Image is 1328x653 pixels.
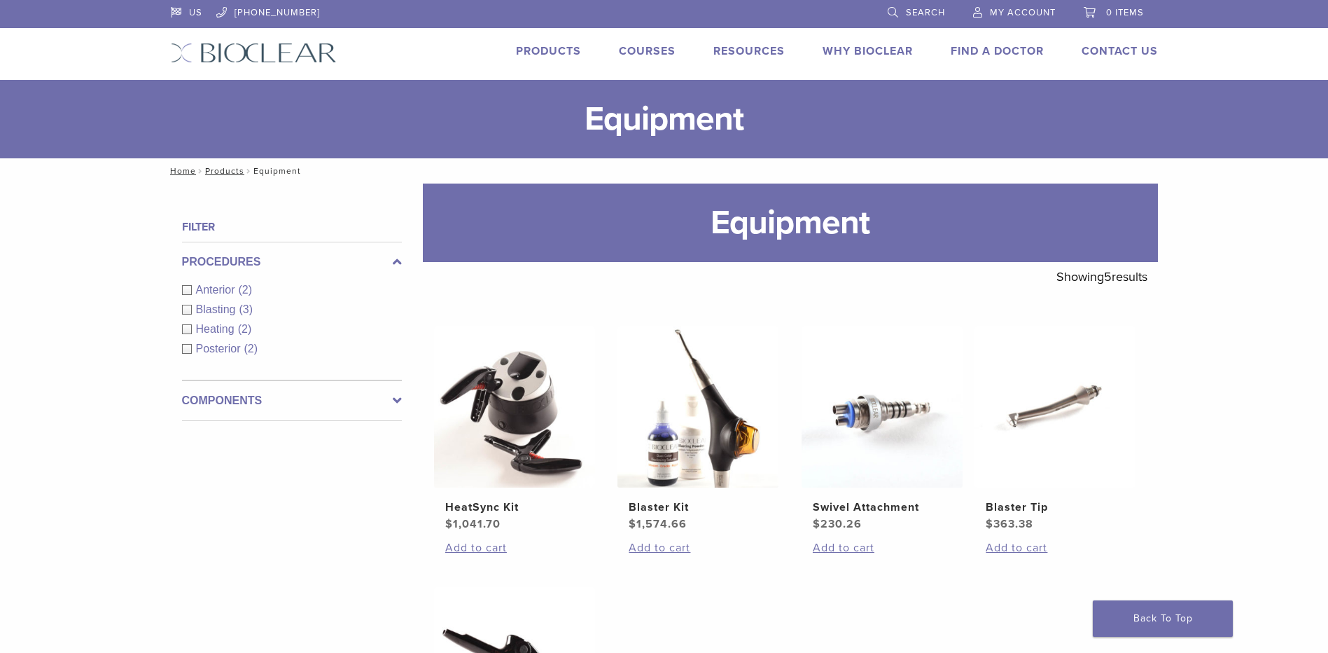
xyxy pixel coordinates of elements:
[445,499,584,516] h2: HeatSync Kit
[713,44,785,58] a: Resources
[196,284,239,296] span: Anterior
[196,303,239,315] span: Blasting
[617,326,778,488] img: Blaster Kit
[182,219,402,235] h4: Filter
[906,7,945,18] span: Search
[445,517,501,531] bdi: 1,041.70
[986,517,1033,531] bdi: 363.38
[629,517,636,531] span: $
[434,326,595,488] img: HeatSync Kit
[516,44,581,58] a: Products
[239,284,253,296] span: (2)
[1093,600,1233,637] a: Back To Top
[990,7,1056,18] span: My Account
[433,326,596,532] a: HeatSync KitHeatSync Kit $1,041.70
[160,158,1168,184] nav: Equipment
[445,539,584,556] a: Add to cart: “HeatSync Kit”
[629,499,767,516] h2: Blaster Kit
[171,43,337,63] img: Bioclear
[986,517,993,531] span: $
[974,326,1135,488] img: Blaster Tip
[986,539,1124,556] a: Add to cart: “Blaster Tip”
[1082,44,1158,58] a: Contact Us
[244,167,253,174] span: /
[629,517,687,531] bdi: 1,574.66
[974,326,1137,532] a: Blaster TipBlaster Tip $363.38
[196,343,244,355] span: Posterior
[619,44,676,58] a: Courses
[813,517,862,531] bdi: 230.26
[629,539,767,556] a: Add to cart: “Blaster Kit”
[196,167,205,174] span: /
[244,343,258,355] span: (2)
[1056,262,1147,291] p: Showing results
[166,166,196,176] a: Home
[239,303,253,315] span: (3)
[801,326,964,532] a: Swivel AttachmentSwivel Attachment $230.26
[1106,7,1144,18] span: 0 items
[423,184,1158,262] h1: Equipment
[813,539,951,556] a: Add to cart: “Swivel Attachment”
[823,44,913,58] a: Why Bioclear
[802,326,963,488] img: Swivel Attachment
[617,326,780,532] a: Blaster KitBlaster Kit $1,574.66
[951,44,1044,58] a: Find A Doctor
[182,392,402,409] label: Components
[205,166,244,176] a: Products
[182,254,402,270] label: Procedures
[1104,269,1112,284] span: 5
[238,323,252,335] span: (2)
[813,517,820,531] span: $
[986,499,1124,516] h2: Blaster Tip
[445,517,453,531] span: $
[196,323,238,335] span: Heating
[813,499,951,516] h2: Swivel Attachment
